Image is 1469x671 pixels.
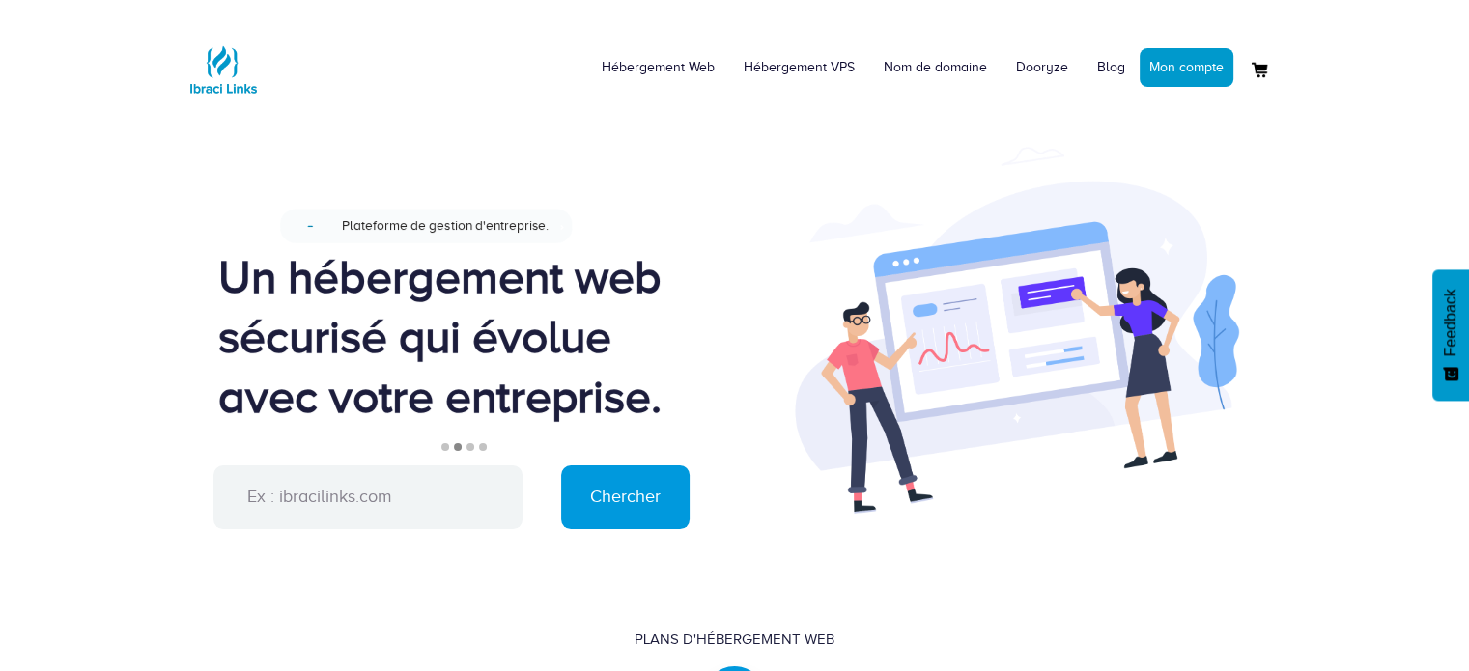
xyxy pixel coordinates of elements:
span: Plateforme de gestion d'entreprise. [341,218,548,233]
input: Chercher [561,465,690,529]
span: Feedback [1442,289,1459,356]
a: Dooryze [1002,39,1083,97]
button: Feedback - Afficher l’enquête [1432,269,1469,401]
a: Hébergement VPS [729,39,869,97]
a: NouveauPlateforme de gestion d'entreprise. [279,205,644,247]
a: Hébergement Web [587,39,729,97]
a: Logo Ibraci Links [184,14,262,108]
a: Nom de domaine [869,39,1002,97]
div: Un hébergement web sécurisé qui évolue avec votre entreprise. [218,247,706,427]
img: Logo Ibraci Links [184,31,262,108]
span: Nouveau [307,226,312,227]
div: Plans d'hébergement Web [635,629,834,650]
input: Ex : ibracilinks.com [213,465,523,529]
a: Mon compte [1140,48,1233,87]
a: Blog [1083,39,1140,97]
